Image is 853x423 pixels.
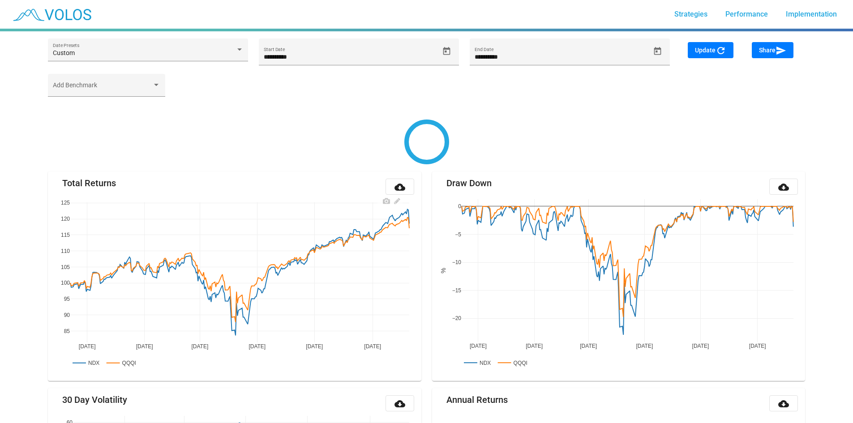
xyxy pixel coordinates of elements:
span: Performance [725,10,768,18]
button: Update [688,42,733,58]
span: Share [759,47,786,54]
mat-icon: cloud_download [778,398,789,409]
button: Open calendar [439,43,454,59]
span: Custom [53,49,75,56]
mat-card-title: Draw Down [446,179,492,188]
a: Implementation [779,6,844,22]
img: blue_transparent.png [7,3,96,26]
button: Open calendar [650,43,665,59]
mat-icon: send [776,45,786,56]
mat-icon: cloud_download [778,182,789,192]
span: Implementation [786,10,837,18]
mat-icon: refresh [716,45,726,56]
mat-icon: cloud_download [394,398,405,409]
span: Update [695,47,726,54]
mat-card-title: 30 Day Volatility [62,395,127,404]
a: Strategies [667,6,715,22]
mat-icon: cloud_download [394,182,405,192]
mat-card-title: Annual Returns [446,395,508,404]
mat-card-title: Total Returns [62,179,116,188]
span: Strategies [674,10,707,18]
a: Performance [718,6,775,22]
button: Share [752,42,793,58]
